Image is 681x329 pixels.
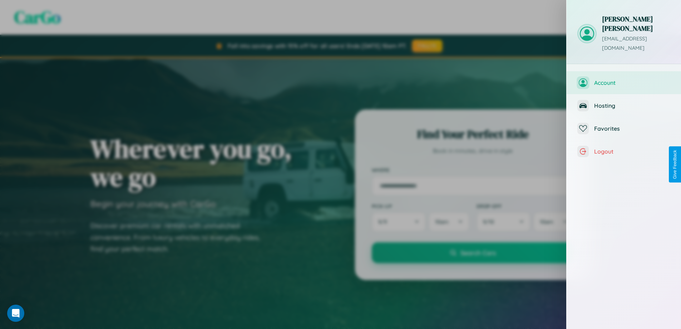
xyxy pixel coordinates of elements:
button: Hosting [567,94,681,117]
span: Favorites [594,125,670,132]
p: [EMAIL_ADDRESS][DOMAIN_NAME] [602,34,670,53]
button: Favorites [567,117,681,140]
div: Give Feedback [672,150,677,179]
h3: [PERSON_NAME] [PERSON_NAME] [602,14,670,33]
span: Logout [594,148,670,155]
div: Open Intercom Messenger [7,305,24,322]
button: Account [567,71,681,94]
span: Account [594,79,670,86]
button: Logout [567,140,681,163]
span: Hosting [594,102,670,109]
